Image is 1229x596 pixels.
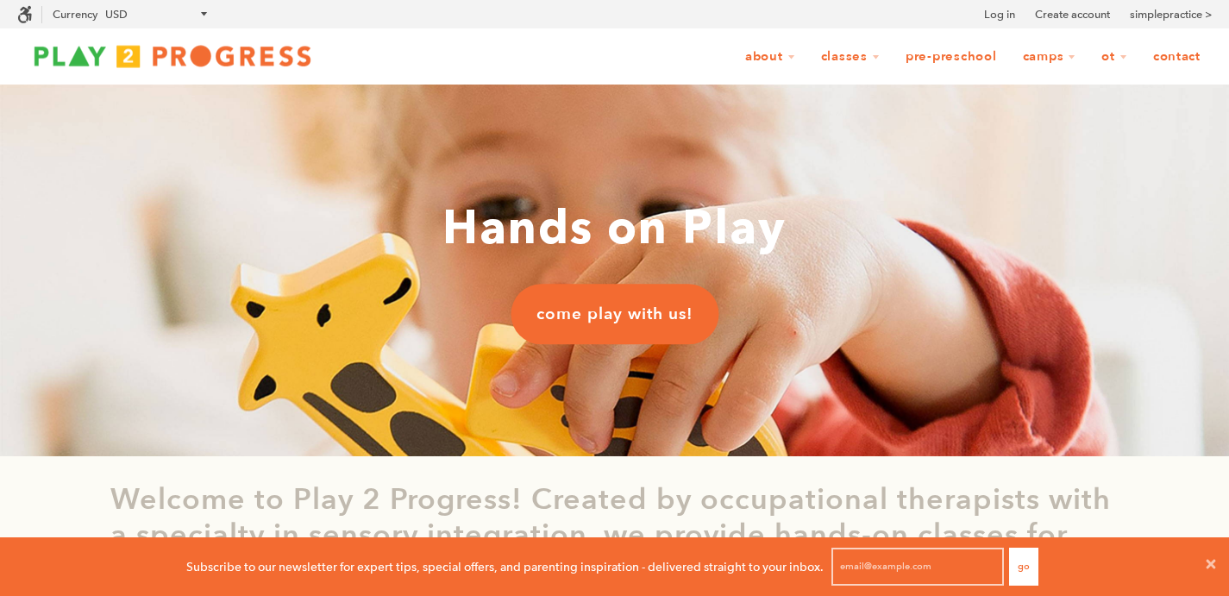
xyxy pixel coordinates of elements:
[894,41,1008,73] a: Pre-Preschool
[17,39,328,73] img: Play2Progress logo
[1130,6,1212,23] a: simplepractice >
[810,41,891,73] a: Classes
[831,548,1004,586] input: email@example.com
[734,41,806,73] a: About
[536,303,693,325] span: come play with us!
[1035,6,1110,23] a: Create account
[53,8,97,21] label: Currency
[1009,548,1038,586] button: Go
[1142,41,1212,73] a: Contact
[1012,41,1088,73] a: Camps
[1090,41,1138,73] a: OT
[511,284,718,344] a: come play with us!
[984,6,1015,23] a: Log in
[186,557,824,576] p: Subscribe to our newsletter for expert tips, special offers, and parenting inspiration - delivere...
